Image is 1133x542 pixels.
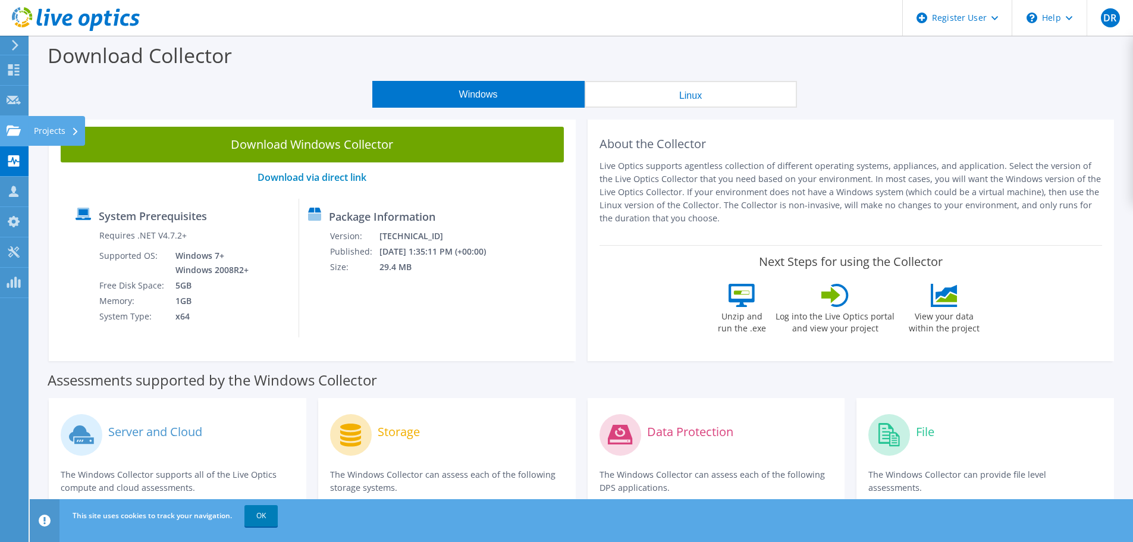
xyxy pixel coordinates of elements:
label: Download Collector [48,42,232,69]
td: Windows 7+ Windows 2008R2+ [167,248,251,278]
td: x64 [167,309,251,324]
a: OK [244,505,278,527]
label: System Prerequisites [99,210,207,222]
span: This site uses cookies to track your navigation. [73,510,232,521]
td: 5GB [167,278,251,293]
span: DR [1101,8,1120,27]
button: Windows [372,81,585,108]
td: System Type: [99,309,167,324]
td: 1GB [167,293,251,309]
label: Server and Cloud [108,426,202,438]
svg: \n [1027,12,1037,23]
label: Unzip and run the .exe [714,307,769,334]
td: [DATE] 1:35:11 PM (+00:00) [379,244,502,259]
td: Memory: [99,293,167,309]
label: Next Steps for using the Collector [759,255,943,269]
label: View your data within the project [901,307,987,334]
a: Download via direct link [258,171,366,184]
div: Projects [28,116,85,146]
label: Log into the Live Optics portal and view your project [775,307,895,334]
label: Storage [378,426,420,438]
a: Download Windows Collector [61,127,564,162]
td: Supported OS: [99,248,167,278]
label: Assessments supported by the Windows Collector [48,374,377,386]
label: File [916,426,934,438]
td: Size: [329,259,379,275]
p: The Windows Collector supports all of the Live Optics compute and cloud assessments. [61,468,294,494]
p: Live Optics supports agentless collection of different operating systems, appliances, and applica... [600,159,1103,225]
label: Package Information [329,211,435,223]
label: Data Protection [647,426,733,438]
h2: About the Collector [600,137,1103,151]
p: The Windows Collector can assess each of the following DPS applications. [600,468,833,494]
p: The Windows Collector can assess each of the following storage systems. [330,468,564,494]
td: 29.4 MB [379,259,502,275]
label: Requires .NET V4.7.2+ [99,230,187,242]
td: [TECHNICAL_ID] [379,228,502,244]
td: Published: [329,244,379,259]
td: Version: [329,228,379,244]
td: Free Disk Space: [99,278,167,293]
p: The Windows Collector can provide file level assessments. [868,468,1102,494]
button: Linux [585,81,797,108]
